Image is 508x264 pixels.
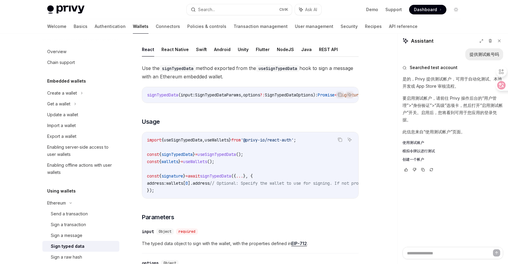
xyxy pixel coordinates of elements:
span: The typed data object to sign with the wallet, with the properties defined in . [142,240,359,247]
a: API reference [389,19,418,34]
button: Android [214,42,231,56]
span: useWallets [205,137,229,143]
span: SignTypedDataOptions [265,92,313,98]
button: Searched test account [402,65,503,71]
div: Get a wallet [47,100,70,108]
div: Chain support [47,59,75,66]
span: Dashboard [414,7,437,13]
a: Demo [366,7,378,13]
div: Ethereum [47,199,66,207]
span: Searched test account [410,65,458,71]
div: Update a wallet [47,111,78,118]
a: Welcome [47,19,66,34]
span: address: [147,181,166,186]
span: signTypedData [147,92,178,98]
span: const [147,152,159,157]
span: Ask AI [305,7,317,13]
a: Recipes [365,19,382,34]
span: signature [161,173,183,179]
a: Security [341,19,358,34]
span: ( [178,92,181,98]
span: 模拟令牌以进行测试 [402,149,435,153]
span: }, { [243,173,253,179]
span: { [161,137,164,143]
a: Sign a transaction [42,219,119,230]
a: Sign typed data [42,241,119,252]
a: Send a transaction [42,208,119,219]
div: Sign typed data [51,243,84,250]
code: useSignTypedData [256,65,299,72]
div: Sign a message [51,232,82,239]
span: } [183,173,185,179]
span: signTypedData [161,152,193,157]
span: useWallets [183,159,207,164]
div: Send a transaction [51,210,88,217]
a: Basics [74,19,87,34]
div: input [142,229,154,235]
span: options [243,92,260,98]
a: Chain support [42,57,119,68]
span: (); [207,159,214,164]
span: [ [183,181,185,186]
button: Copy the contents from the code block [336,136,344,144]
p: 此信息来自“使用测试帐户”页面。 [402,128,503,135]
a: 创建一个帐户 [402,157,503,162]
h5: Using wallets [47,187,76,195]
span: Assistant [411,37,433,44]
a: Policies & controls [187,19,226,34]
span: const [147,173,159,179]
span: ): [313,92,318,98]
a: Import a wallet [42,120,119,131]
a: Support [385,7,402,13]
span: wallets [161,159,178,164]
button: Ask AI [295,4,321,15]
span: } [193,152,195,157]
span: Usage [142,117,160,126]
span: { [159,152,161,157]
button: React [142,42,154,56]
a: Sign a raw hash [42,252,119,262]
span: Use the method exported from the hook to sign a message with an Ethereum embedded wallet. [142,64,359,81]
span: signTypedData [200,173,231,179]
span: SignTypedDataParams [195,92,241,98]
span: ?: [260,92,265,98]
span: address [193,181,210,186]
span: ; [294,137,296,143]
button: Flutter [256,42,270,56]
p: 要启用测试帐户，请前往 Privy 操作后台的“用户管理”>“身份验证”>“高级”选项卡，然后打开“启用测试帐户”开关。启用后，您将看到可用于您应用的登录凭据。 [402,95,503,123]
span: : [193,92,195,98]
span: < [335,92,337,98]
div: Overview [47,48,66,55]
span: useSignTypedData [164,137,202,143]
button: Send message [493,249,500,256]
span: // Optional: Specify the wallet to use for signing. If not provided, the first wallet will be used. [210,181,448,186]
img: light logo [47,5,84,14]
span: }); [147,188,154,193]
div: Search... [198,6,215,13]
button: Copy the contents from the code block [336,91,344,99]
div: Sign a raw hash [51,253,82,261]
span: '@privy-io/react-auth' [241,137,294,143]
span: , [241,92,243,98]
span: = [185,173,188,179]
span: 创建一个帐户 [402,157,424,162]
button: Toggle dark mode [451,5,461,14]
button: Ask AI [346,136,353,144]
div: Export a wallet [47,133,76,140]
a: Authentication [95,19,126,34]
span: import [147,137,161,143]
span: 0 [185,181,188,186]
a: Connectors [156,19,180,34]
button: NodeJS [277,42,294,56]
p: 是的，Privy 提供测试帐户，可用于自动化测试、本地开发或 App Store 审核流程。 [402,75,503,90]
a: Enabling server-side access to user wallets [42,142,119,160]
button: React Native [161,42,189,56]
span: = [181,159,183,164]
span: 使用测试账户 [402,140,424,145]
span: await [188,173,200,179]
span: ({ [231,173,236,179]
span: ... [236,173,243,179]
a: EIP-712 [291,241,307,246]
a: Update a wallet [42,109,119,120]
a: 模拟令牌以进行测试 [402,149,503,153]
